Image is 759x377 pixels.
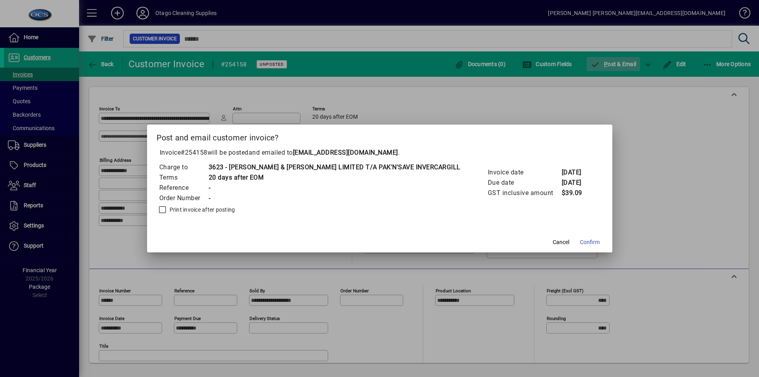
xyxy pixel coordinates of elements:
[208,162,461,172] td: 3623 - [PERSON_NAME] & [PERSON_NAME] LIMITED T/A PAK'N'SAVE INVERCARGILL
[147,125,612,148] h2: Post and email customer invoice?
[553,238,569,246] span: Cancel
[293,149,398,156] b: [EMAIL_ADDRESS][DOMAIN_NAME]
[208,193,461,203] td: -
[548,235,574,249] button: Cancel
[580,238,600,246] span: Confirm
[487,188,561,198] td: GST inclusive amount
[577,235,603,249] button: Confirm
[159,162,208,172] td: Charge to
[208,172,461,183] td: 20 days after EOM
[168,206,235,214] label: Print invoice after posting
[181,149,208,156] span: #254158
[561,178,593,188] td: [DATE]
[208,183,461,193] td: -
[487,167,561,178] td: Invoice date
[159,193,208,203] td: Order Number
[159,183,208,193] td: Reference
[561,167,593,178] td: [DATE]
[561,188,593,198] td: $39.09
[487,178,561,188] td: Due date
[157,148,603,157] p: Invoice will be posted .
[249,149,398,156] span: and emailed to
[159,172,208,183] td: Terms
